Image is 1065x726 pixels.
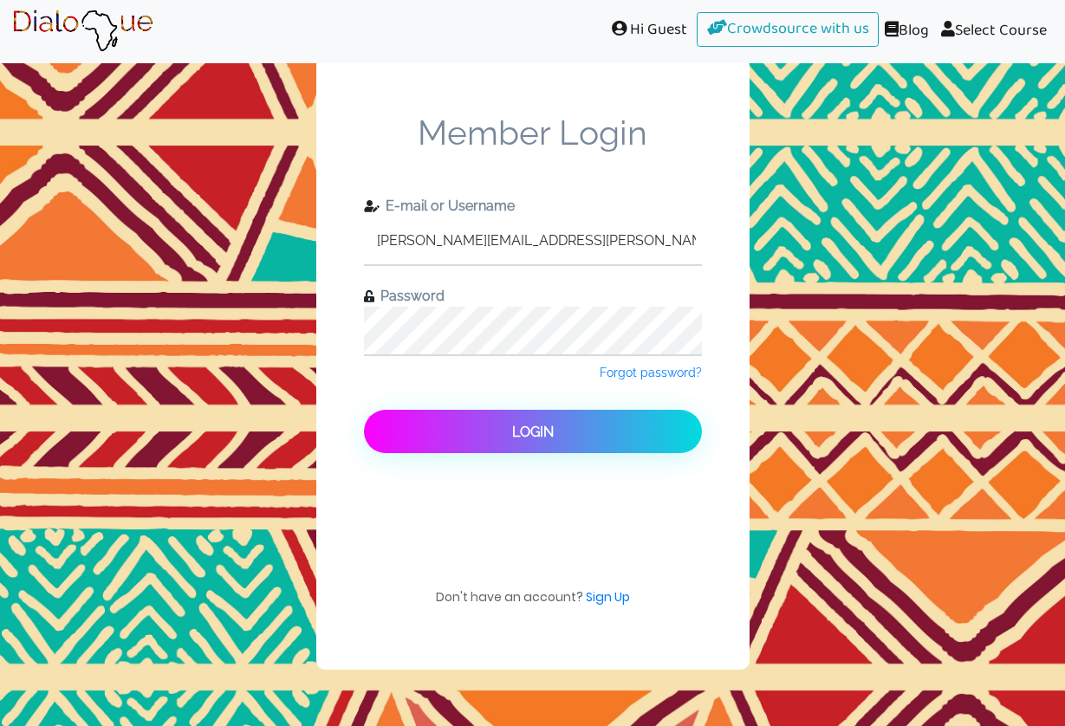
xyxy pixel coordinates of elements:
span: Member Login [364,113,702,196]
span: Password [374,288,445,304]
button: Login [364,410,702,453]
a: Sign Up [586,588,630,606]
span: Login [512,424,554,440]
span: Forgot password? [600,366,702,379]
img: Brand [12,10,153,53]
span: Hi Guest [599,12,698,48]
a: Select Course [935,12,1053,51]
span: Don't have an account? [436,587,630,623]
a: Blog [879,12,935,51]
input: Enter e-mail or username [364,217,702,264]
a: Forgot password? [600,364,702,381]
a: Crowdsource with us [697,12,879,47]
span: E-mail or Username [380,198,515,214]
